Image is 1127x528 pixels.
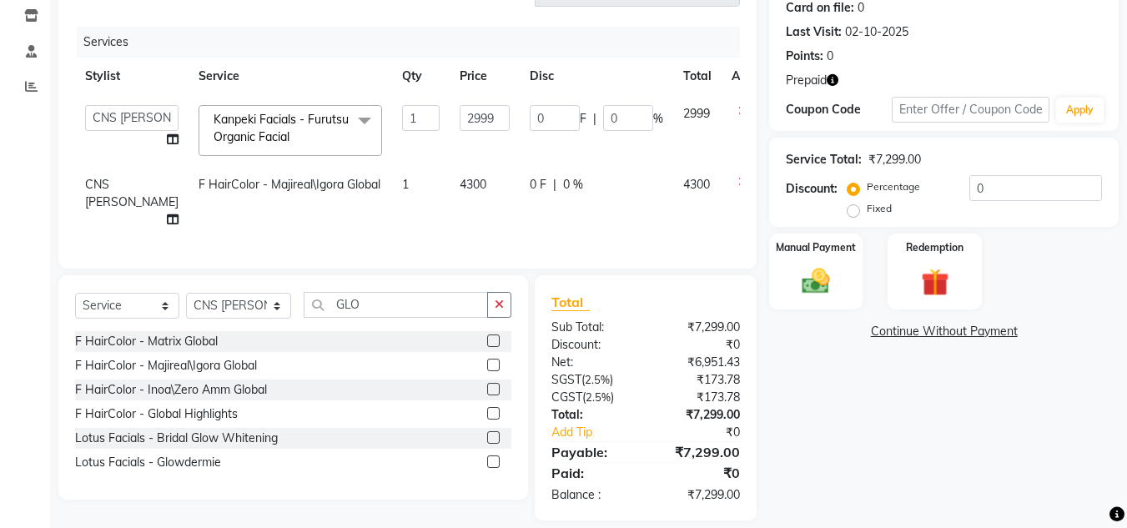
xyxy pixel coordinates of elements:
[868,151,921,168] div: ₹7,299.00
[593,110,596,128] span: |
[551,294,590,311] span: Total
[683,106,710,121] span: 2999
[646,389,752,406] div: ₹173.78
[646,371,752,389] div: ₹173.78
[289,129,297,144] a: x
[892,97,1049,123] input: Enter Offer / Coupon Code
[551,372,581,387] span: SGST
[913,265,958,299] img: _gift.svg
[539,486,646,504] div: Balance :
[520,58,673,95] th: Disc
[553,176,556,194] span: |
[646,336,752,354] div: ₹0
[673,58,722,95] th: Total
[722,58,777,95] th: Action
[586,390,611,404] span: 2.5%
[539,389,646,406] div: ( )
[776,240,856,255] label: Manual Payment
[786,101,891,118] div: Coupon Code
[199,177,380,192] span: F HairColor - Majireal\Igora Global
[402,177,409,192] span: 1
[460,177,486,192] span: 4300
[75,333,218,350] div: F HairColor - Matrix Global
[539,406,646,424] div: Total:
[867,179,920,194] label: Percentage
[539,442,646,462] div: Payable:
[786,72,827,89] span: Prepaid
[75,357,257,375] div: F HairColor - Majireal\Igora Global
[772,323,1115,340] a: Continue Without Payment
[646,463,752,483] div: ₹0
[75,430,278,447] div: Lotus Facials - Bridal Glow Whitening
[786,48,823,65] div: Points:
[189,58,392,95] th: Service
[539,463,646,483] div: Paid:
[450,58,520,95] th: Price
[75,454,221,471] div: Lotus Facials - Glowdermie
[539,424,663,441] a: Add Tip
[646,406,752,424] div: ₹7,299.00
[75,381,267,399] div: F HairColor - Inoa\Zero Amm Global
[551,390,582,405] span: CGST
[1056,98,1104,123] button: Apply
[214,112,349,144] span: Kanpeki Facials - Furutsu Organic Facial
[75,405,238,423] div: F HairColor - Global Highlights
[539,371,646,389] div: ( )
[827,48,833,65] div: 0
[646,486,752,504] div: ₹7,299.00
[580,110,586,128] span: F
[75,58,189,95] th: Stylist
[646,442,752,462] div: ₹7,299.00
[85,177,179,209] span: CNS [PERSON_NAME]
[906,240,963,255] label: Redemption
[653,110,663,128] span: %
[539,319,646,336] div: Sub Total:
[77,27,752,58] div: Services
[392,58,450,95] th: Qty
[563,176,583,194] span: 0 %
[304,292,488,318] input: Search or Scan
[646,319,752,336] div: ₹7,299.00
[793,265,838,297] img: _cash.svg
[867,201,892,216] label: Fixed
[786,180,838,198] div: Discount:
[539,336,646,354] div: Discount:
[530,176,546,194] span: 0 F
[585,373,610,386] span: 2.5%
[646,354,752,371] div: ₹6,951.43
[786,23,842,41] div: Last Visit:
[845,23,908,41] div: 02-10-2025
[539,354,646,371] div: Net:
[786,151,862,168] div: Service Total:
[664,424,753,441] div: ₹0
[683,177,710,192] span: 4300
